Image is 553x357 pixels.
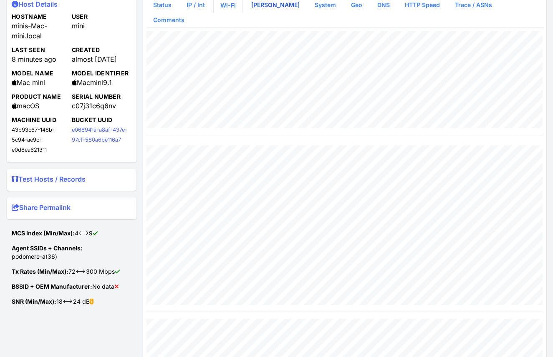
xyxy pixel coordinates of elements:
[72,69,129,77] h5: Model Identifier
[72,127,127,143] small: e068941a-a8af-437e-97cf-580a6be116a7
[12,116,70,124] h5: Machine UUID
[12,298,93,305] span: 18<-->24 dB
[72,125,127,143] a: e068941a-a8af-437e-97cf-580a6be116a7
[12,202,131,216] summary: Share Permalink
[72,46,117,64] div: almost [DATE]
[12,69,54,87] div: Mac mini
[72,92,121,101] h5: Serial Number
[12,174,131,187] summary: Test Hosts / Records
[12,92,61,111] div: macOS
[12,245,83,252] strong: Agent SSIDs + Channels:
[72,102,116,110] span: c07j31c6q6nv
[72,12,88,21] h5: User
[12,46,56,54] h5: Last Seen
[12,283,119,290] span: No data
[12,230,75,237] strong: MCS Index (Min/Max):
[12,12,70,21] h5: Hostname
[12,69,54,77] h5: Model Name
[12,127,55,153] small: 43b93c67-148b-5c94-ae9c-e0d8ea621311
[72,46,117,54] h5: Created
[12,12,70,41] div: minis-Mac-mini.local
[12,283,92,290] strong: BSSID + OEM Manufacturer:
[146,12,191,27] a: Comments
[72,12,88,41] div: mini
[12,245,83,260] span: podomere-a(36)
[72,116,130,124] h5: Bucket UUID
[12,268,120,275] span: 72<-->300 Mbps
[12,92,61,101] h5: Product Name
[72,69,129,87] div: Macmini9.1
[12,55,56,63] span: 8 minutes ago
[12,268,68,275] strong: Tx Rates (Min/Max):
[12,230,98,237] span: 4<-->9
[12,298,56,305] strong: SNR (Min/Max):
